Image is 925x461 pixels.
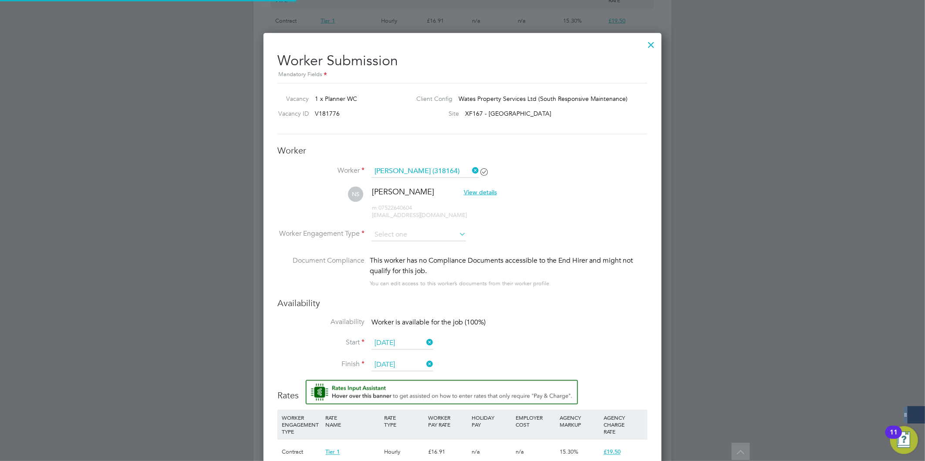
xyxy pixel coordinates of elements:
[382,410,426,432] div: RATE TYPE
[371,337,433,350] input: Select one
[513,410,557,432] div: EMPLOYER COST
[277,145,648,156] h3: Worker
[277,45,648,80] h2: Worker Submission
[890,426,918,454] button: Open Resource Center, 11 new notifications
[560,448,578,456] span: 15.30%
[466,110,552,117] span: XF167 - [GEOGRAPHIC_DATA]
[426,410,470,432] div: WORKER PAY RATE
[370,255,648,276] div: This worker has no Compliance Documents accessible to the End Hirer and might not qualify for thi...
[326,448,340,456] span: Tier 1
[315,110,340,117] span: V181776
[604,448,621,456] span: £19.50
[372,187,434,197] span: [PERSON_NAME]
[372,211,467,219] span: [EMAIL_ADDRESS][DOMAIN_NAME]
[464,188,497,196] span: View details
[410,95,453,103] label: Client Config
[277,338,365,347] label: Start
[410,110,459,117] label: Site
[274,95,309,103] label: Vacancy
[516,448,524,456] span: n/a
[277,229,365,238] label: Worker Engagement Type
[306,380,578,404] button: Rate Assistant
[472,448,480,456] span: n/a
[459,95,628,103] span: Wates Property Services Ltd (South Responsive Maintenance)
[277,360,365,369] label: Finish
[277,380,648,401] h3: Rates
[470,410,514,432] div: HOLIDAY PAY
[371,228,466,241] input: Select one
[324,410,382,432] div: RATE NAME
[371,165,479,178] input: Search for...
[890,432,898,444] div: 11
[557,410,601,432] div: AGENCY MARKUP
[372,204,378,211] span: m:
[371,318,486,327] span: Worker is available for the job (100%)
[372,204,412,211] span: 07522640604
[277,297,648,309] h3: Availability
[277,166,365,175] label: Worker
[277,255,365,287] label: Document Compliance
[315,95,357,103] span: 1 x Planner WC
[280,410,324,439] div: WORKER ENGAGEMENT TYPE
[277,70,648,80] div: Mandatory Fields
[277,317,365,327] label: Availability
[348,187,363,202] span: NS
[370,278,551,289] div: You can edit access to this worker’s documents from their worker profile.
[274,110,309,117] label: Vacancy ID
[371,358,433,371] input: Select one
[601,410,645,439] div: AGENCY CHARGE RATE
